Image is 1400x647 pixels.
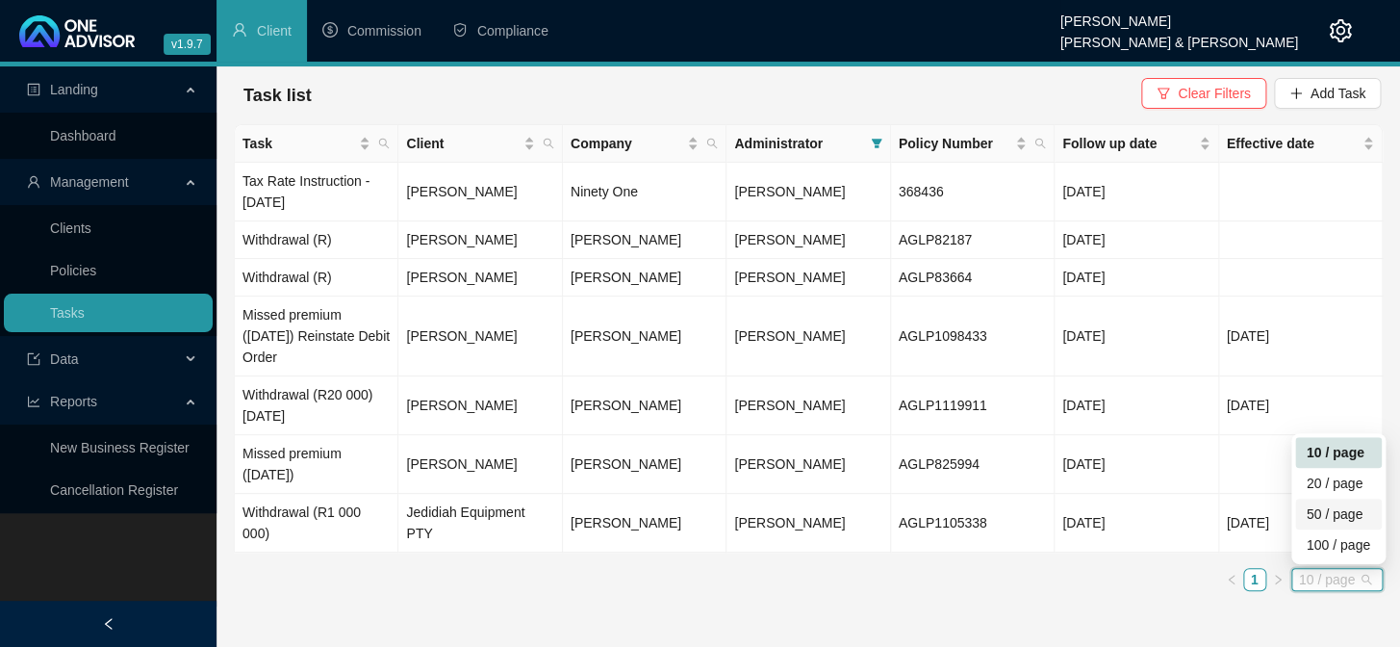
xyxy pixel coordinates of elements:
[1219,494,1383,553] td: [DATE]
[871,138,882,149] span: filter
[242,133,355,154] span: Task
[1157,87,1170,100] span: filter
[1055,259,1218,297] td: [DATE]
[706,138,718,149] span: search
[243,86,312,105] span: Task list
[891,125,1055,163] th: Policy Number
[378,138,390,149] span: search
[398,125,562,163] th: Client
[1141,78,1265,109] button: Clear Filters
[27,395,40,408] span: line-chart
[1055,376,1218,435] td: [DATE]
[50,263,96,278] a: Policies
[1034,138,1046,149] span: search
[1307,473,1370,494] div: 20 / page
[1062,133,1194,154] span: Follow up date
[1226,574,1237,585] span: left
[50,174,129,190] span: Management
[1266,568,1289,591] li: Next Page
[1227,133,1359,154] span: Effective date
[1244,569,1265,590] a: 1
[347,23,421,39] span: Commission
[164,34,211,55] span: v1.9.7
[1289,87,1303,100] span: plus
[235,435,398,494] td: Missed premium ([DATE])
[1329,19,1352,42] span: setting
[232,22,247,38] span: user
[1055,494,1218,553] td: [DATE]
[734,184,845,199] span: [PERSON_NAME]
[734,328,845,344] span: [PERSON_NAME]
[1307,442,1370,463] div: 10 / page
[398,163,562,221] td: [PERSON_NAME]
[257,23,292,39] span: Client
[1219,297,1383,376] td: [DATE]
[1295,437,1382,468] div: 10 / page
[1243,568,1266,591] li: 1
[734,398,845,413] span: [PERSON_NAME]
[539,129,558,158] span: search
[50,440,190,455] a: New Business Register
[1031,129,1050,158] span: search
[322,22,338,38] span: dollar
[398,376,562,435] td: [PERSON_NAME]
[734,270,845,285] span: [PERSON_NAME]
[867,129,886,158] span: filter
[406,133,519,154] span: Client
[452,22,468,38] span: safety
[1291,568,1383,591] div: Page Size
[398,297,562,376] td: [PERSON_NAME]
[563,297,726,376] td: [PERSON_NAME]
[374,129,394,158] span: search
[891,376,1055,435] td: AGLP1119911
[1055,221,1218,259] td: [DATE]
[27,352,40,366] span: import
[1295,530,1382,560] div: 100 / page
[891,494,1055,553] td: AGLP1105338
[235,297,398,376] td: Missed premium ([DATE]) Reinstate Debit Order
[1055,297,1218,376] td: [DATE]
[50,220,91,236] a: Clients
[1220,568,1243,591] li: Previous Page
[1219,376,1383,435] td: [DATE]
[891,297,1055,376] td: AGLP1098433
[891,259,1055,297] td: AGLP83664
[734,232,845,247] span: [PERSON_NAME]
[563,163,726,221] td: Ninety One
[563,376,726,435] td: [PERSON_NAME]
[1055,125,1218,163] th: Follow up date
[1307,534,1370,556] div: 100 / page
[571,133,683,154] span: Company
[1266,568,1289,591] button: right
[702,129,722,158] span: search
[102,617,115,631] span: left
[1060,5,1298,26] div: [PERSON_NAME]
[27,175,40,189] span: user
[543,138,554,149] span: search
[734,456,845,472] span: [PERSON_NAME]
[235,494,398,553] td: Withdrawal (R1 000 000)
[235,221,398,259] td: Withdrawal (R)
[1055,435,1218,494] td: [DATE]
[19,15,135,47] img: 2df55531c6924b55f21c4cf5d4484680-logo-light.svg
[235,259,398,297] td: Withdrawal (R)
[398,221,562,259] td: [PERSON_NAME]
[398,259,562,297] td: [PERSON_NAME]
[563,125,726,163] th: Company
[1219,125,1383,163] th: Effective date
[1274,78,1381,109] button: Add Task
[1295,468,1382,499] div: 20 / page
[891,163,1055,221] td: 368436
[235,163,398,221] td: Tax Rate Instruction - [DATE]
[50,351,79,367] span: Data
[1295,499,1382,530] div: 50 / page
[50,394,97,409] span: Reports
[50,305,85,321] a: Tasks
[1307,504,1370,525] div: 50 / page
[563,494,726,553] td: [PERSON_NAME]
[398,494,562,553] td: Jedidiah Equipment PTY
[50,82,98,97] span: Landing
[477,23,548,39] span: Compliance
[563,435,726,494] td: [PERSON_NAME]
[1055,163,1218,221] td: [DATE]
